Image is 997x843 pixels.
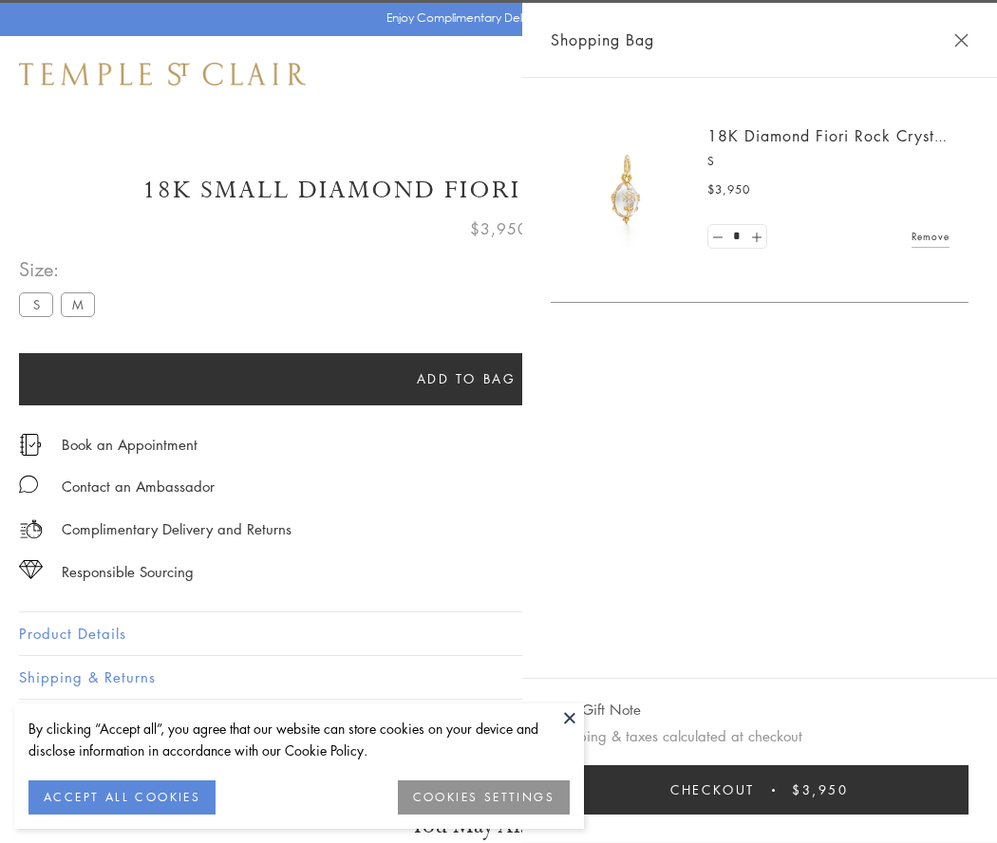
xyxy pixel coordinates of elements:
[28,718,570,761] div: By clicking “Accept all”, you agree that our website can store cookies on your device and disclos...
[570,133,684,247] img: P51889-E11FIORI
[398,780,570,815] button: COOKIES SETTINGS
[707,152,950,171] p: S
[19,560,43,579] img: icon_sourcing.svg
[551,724,969,748] p: Shipping & taxes calculated at checkout
[470,216,528,241] span: $3,950
[708,225,727,249] a: Set quantity to 0
[19,253,103,285] span: Size:
[417,368,517,389] span: Add to bag
[912,226,950,247] a: Remove
[62,434,198,455] a: Book an Appointment
[707,180,750,199] span: $3,950
[19,700,978,742] button: Gifting
[19,517,43,541] img: icon_delivery.svg
[62,560,194,584] div: Responsible Sourcing
[19,475,38,494] img: MessageIcon-01_2.svg
[19,353,913,405] button: Add to bag
[551,28,654,52] span: Shopping Bag
[19,292,53,316] label: S
[62,517,292,541] p: Complimentary Delivery and Returns
[28,780,216,815] button: ACCEPT ALL COOKIES
[19,656,978,699] button: Shipping & Returns
[19,612,978,655] button: Product Details
[19,174,978,207] h1: 18K Small Diamond Fiori Rock Crystal Amulet
[551,698,641,721] button: Add Gift Note
[19,434,42,456] img: icon_appointment.svg
[792,779,849,800] span: $3,950
[19,63,306,85] img: Temple St. Clair
[746,225,765,249] a: Set quantity to 2
[62,475,215,498] div: Contact an Ambassador
[61,292,95,316] label: M
[551,765,969,815] button: Checkout $3,950
[670,779,755,800] span: Checkout
[954,33,969,47] button: Close Shopping Bag
[386,9,602,28] p: Enjoy Complimentary Delivery & Returns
